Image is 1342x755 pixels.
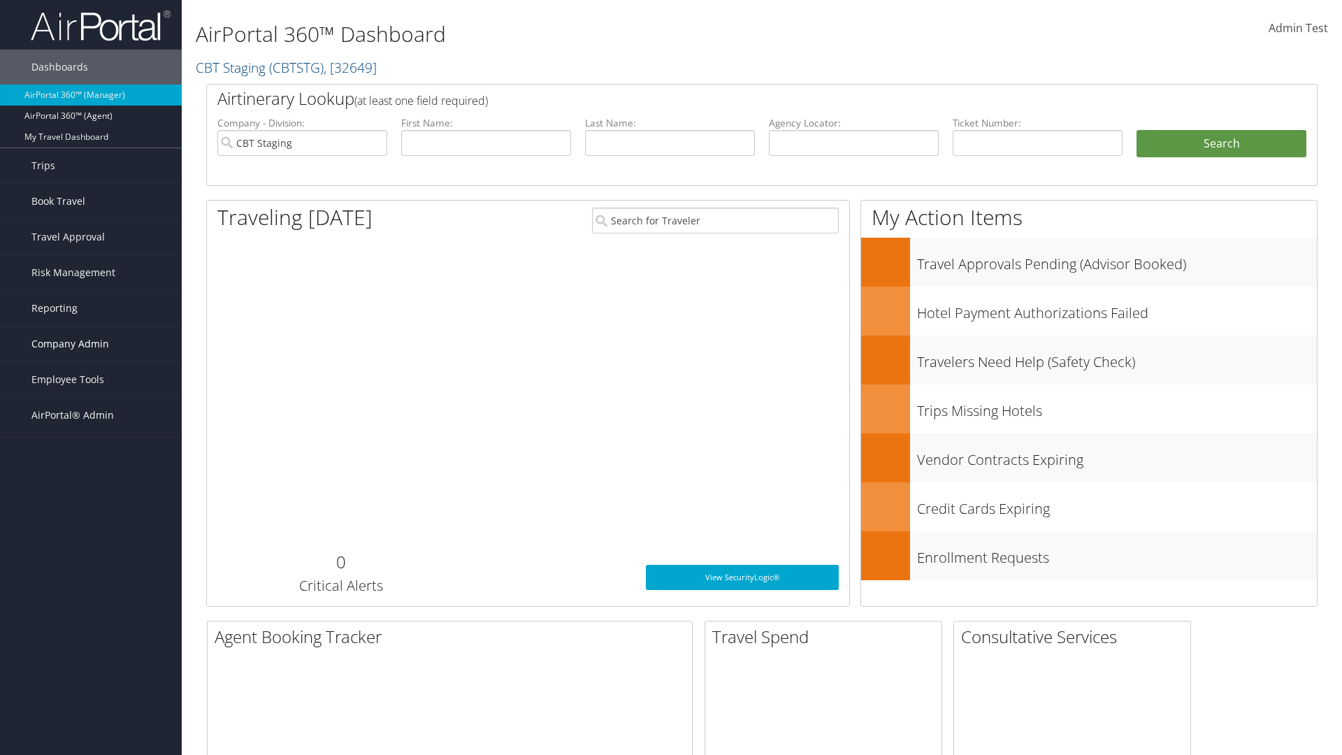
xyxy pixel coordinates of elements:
button: Search [1137,130,1306,158]
span: Book Travel [31,184,85,219]
span: Company Admin [31,326,109,361]
label: Company - Division: [217,116,387,130]
h2: Travel Spend [712,625,941,649]
a: Vendor Contracts Expiring [861,433,1317,482]
h2: 0 [217,550,464,574]
span: (at least one field required) [354,93,488,108]
label: First Name: [401,116,571,130]
h2: Airtinerary Lookup [217,87,1214,110]
h1: Traveling [DATE] [217,203,373,232]
a: CBT Staging [196,58,377,77]
span: Admin Test [1269,20,1328,36]
label: Ticket Number: [953,116,1123,130]
label: Agency Locator: [769,116,939,130]
h3: Critical Alerts [217,576,464,596]
span: AirPortal® Admin [31,398,114,433]
span: Trips [31,148,55,183]
span: , [ 32649 ] [324,58,377,77]
a: Hotel Payment Authorizations Failed [861,287,1317,336]
h3: Vendor Contracts Expiring [917,443,1317,470]
input: Search for Traveler [592,208,839,233]
span: Employee Tools [31,362,104,397]
h3: Travelers Need Help (Safety Check) [917,345,1317,372]
span: Dashboards [31,50,88,85]
a: Travelers Need Help (Safety Check) [861,336,1317,384]
h1: AirPortal 360™ Dashboard [196,20,951,49]
img: airportal-logo.png [31,9,171,42]
h1: My Action Items [861,203,1317,232]
a: Travel Approvals Pending (Advisor Booked) [861,238,1317,287]
span: Risk Management [31,255,115,290]
h3: Enrollment Requests [917,541,1317,568]
h3: Trips Missing Hotels [917,394,1317,421]
a: Trips Missing Hotels [861,384,1317,433]
label: Last Name: [585,116,755,130]
a: View SecurityLogic® [646,565,839,590]
h2: Consultative Services [961,625,1190,649]
span: Travel Approval [31,220,105,254]
h3: Travel Approvals Pending (Advisor Booked) [917,247,1317,274]
h3: Hotel Payment Authorizations Failed [917,296,1317,323]
span: ( CBTSTG ) [269,58,324,77]
h2: Agent Booking Tracker [215,625,692,649]
a: Enrollment Requests [861,531,1317,580]
span: Reporting [31,291,78,326]
h3: Credit Cards Expiring [917,492,1317,519]
a: Admin Test [1269,7,1328,50]
a: Credit Cards Expiring [861,482,1317,531]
